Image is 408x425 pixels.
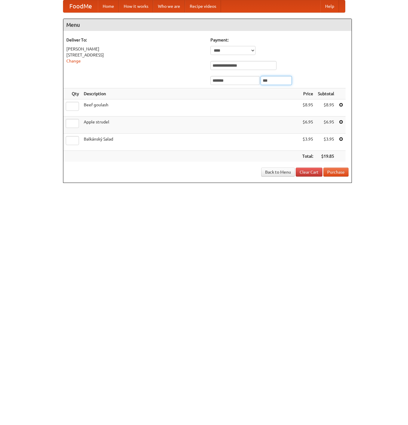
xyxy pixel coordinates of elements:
td: $6.95 [316,117,337,134]
a: How it works [119,0,153,12]
a: Help [320,0,339,12]
a: Clear Cart [296,168,322,177]
th: Subtotal [316,88,337,99]
a: Back to Menu [261,168,295,177]
td: $8.95 [316,99,337,117]
a: Recipe videos [185,0,221,12]
td: $6.95 [300,117,316,134]
div: [STREET_ADDRESS] [66,52,204,58]
h5: Payment: [210,37,349,43]
th: Qty [63,88,81,99]
th: $19.85 [316,151,337,162]
a: Home [98,0,119,12]
h4: Menu [63,19,352,31]
a: FoodMe [63,0,98,12]
th: Price [300,88,316,99]
td: Balkánský Salad [81,134,300,151]
td: Beef goulash [81,99,300,117]
th: Description [81,88,300,99]
td: $8.95 [300,99,316,117]
td: Apple strudel [81,117,300,134]
td: $3.95 [300,134,316,151]
td: $3.95 [316,134,337,151]
div: [PERSON_NAME] [66,46,204,52]
th: Total: [300,151,316,162]
a: Change [66,59,81,63]
a: Who we are [153,0,185,12]
h5: Deliver To: [66,37,204,43]
button: Purchase [323,168,349,177]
